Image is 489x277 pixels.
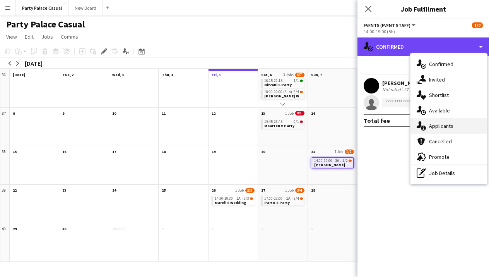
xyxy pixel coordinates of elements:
span: 24 [112,188,116,193]
span: Available [429,107,450,114]
a: Comms [58,32,81,42]
span: 30 [62,226,66,231]
h3: Job Fulfilment [357,4,489,14]
span: 13 [261,111,265,116]
span: 19 [212,149,215,154]
span: 16:15-21:15 [264,79,282,83]
div: Total fee [364,117,390,124]
span: 12 [212,111,215,116]
span: Mareli S Wedding [215,200,246,205]
span: 2 [162,226,164,231]
span: 3/4 [294,90,299,94]
span: 27 [261,188,265,193]
div: • [215,197,253,201]
div: • [264,197,303,201]
span: 1/2 [342,159,348,163]
span: 1A [286,197,291,201]
div: Confirmed [357,37,489,56]
span: [DATE] [112,226,125,231]
div: 40 [0,223,10,262]
span: 29 [13,226,17,231]
span: 3/4 [295,188,304,193]
span: 0/1 [300,121,303,123]
span: 18:00-00:00 (Sun) [264,90,292,94]
div: 36 [0,69,10,108]
span: 16 [62,149,66,154]
span: 3/4 [294,197,299,201]
span: Maarten V Party [264,123,294,128]
span: 2A [236,197,241,201]
span: Shortlist [429,92,449,99]
span: 28 [311,188,315,193]
span: Wed, 3 [112,72,124,77]
span: Ingrid W party [264,93,310,99]
span: Parto S Party [264,200,290,205]
div: 38 [0,146,10,185]
span: Tue, 2 [62,72,74,77]
span: 3 Jobs [283,72,294,77]
span: Nirvani S Party [264,82,292,87]
a: View [3,32,20,42]
span: 3/4 [300,91,303,93]
span: 15 [13,149,17,154]
span: 1 Job [235,188,244,193]
span: 21 [311,149,315,154]
span: 3/4 [300,197,303,200]
span: 22 [13,188,17,193]
span: 9 [62,111,64,116]
div: [PERSON_NAME] [382,80,423,87]
span: Comms [61,33,78,40]
a: Edit [22,32,37,42]
span: Events (Event Staff) [364,22,410,28]
button: New Board [68,0,103,15]
span: 3 [212,226,214,231]
span: 25 [162,188,166,193]
span: 0/1 [295,111,304,116]
div: Job Details [410,165,487,181]
span: 2/3 [244,197,249,201]
span: 4 [261,226,263,231]
span: 1/1 [300,80,303,82]
span: 15:45-23:45 [264,120,282,124]
span: Fri, 5 [212,72,221,77]
span: Edit [25,33,34,40]
span: 17:00-22:00 [264,197,282,201]
span: View [6,33,17,40]
span: 2A [335,159,339,163]
span: Jobs [41,33,53,40]
span: 11 [162,111,166,116]
span: David H Party [314,162,356,167]
span: 0/1 [294,120,299,124]
span: 1 Job [285,188,294,193]
span: Cancelled [429,138,452,145]
div: 39 [0,185,10,223]
div: [DATE] [25,59,43,67]
span: Sat, 6 [261,72,272,77]
span: 18 [162,149,166,154]
span: 10 [112,111,116,116]
span: Promote [429,153,450,160]
button: Events (Event Staff) [364,22,417,28]
span: 14 [311,111,315,116]
div: 37 [0,108,10,146]
span: Thu, 4 [162,72,173,77]
span: 17 [112,149,116,154]
span: 26 [212,188,215,193]
span: 1 Job [285,111,294,116]
span: 1/1 [294,79,299,83]
span: 14:30-19:30 [215,197,233,201]
span: 14:00-19:00 [314,159,332,163]
div: Not rated [382,87,402,92]
span: 1 Job [335,149,343,154]
span: 5 [311,226,313,231]
h1: Party Palace Casual [6,19,85,30]
div: 14:00-19:00 (5h) [364,29,483,34]
span: 1/2 [345,150,354,154]
button: Party Palace Casual [16,0,68,15]
span: Applicants [429,122,453,129]
span: 23 [62,188,66,193]
span: Invited [429,76,445,83]
span: Sun, 7 [311,72,322,77]
span: 2/3 [245,188,255,193]
a: Jobs [38,32,56,42]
